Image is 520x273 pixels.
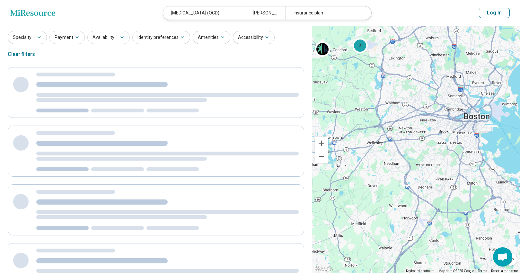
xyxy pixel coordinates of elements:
div: Insurance plan [286,6,367,20]
button: Zoom in [315,137,328,150]
button: Identity preferences [132,31,190,44]
a: Report a map error [491,269,518,273]
button: Amenities [193,31,230,44]
button: Specialty1 [8,31,47,44]
span: 1 [116,34,118,41]
span: 1 [33,34,35,41]
button: Availability1 [87,31,130,44]
button: Payment [49,31,85,44]
span: Map data ©2025 Google [438,269,474,273]
button: Accessibility [233,31,275,44]
div: 2 [353,38,368,53]
div: [MEDICAL_DATA] (OCD) [163,6,245,20]
a: Terms (opens in new tab) [478,269,487,273]
div: Open chat [493,247,512,267]
div: Clear filters [8,47,35,62]
div: [PERSON_NAME][GEOGRAPHIC_DATA] [245,6,286,20]
button: Log In [479,8,510,18]
button: Zoom out [315,150,328,163]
